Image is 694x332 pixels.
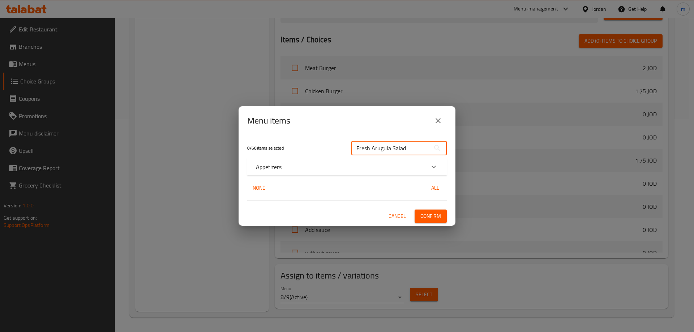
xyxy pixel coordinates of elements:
span: Cancel [389,212,406,221]
h5: 0 / 60 items selected [247,145,343,151]
button: All [424,181,447,195]
button: close [429,112,447,129]
button: Cancel [386,210,409,223]
div: Expand [247,158,447,176]
button: Confirm [415,210,447,223]
h2: Menu items [247,115,290,126]
input: Search in items [351,141,430,155]
button: None [247,181,270,195]
p: Appetizers [256,163,282,171]
span: Confirm [420,212,441,221]
span: None [250,184,267,193]
span: All [427,184,444,193]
